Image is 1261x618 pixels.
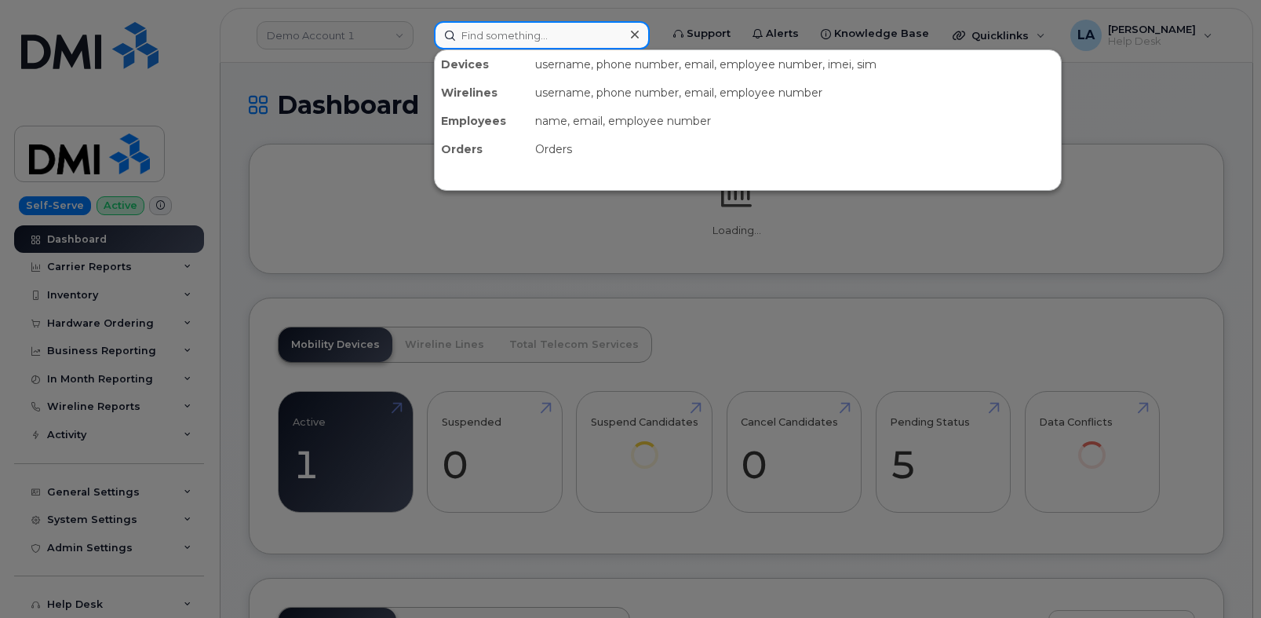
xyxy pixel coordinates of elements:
div: Orders [435,135,529,163]
div: username, phone number, email, employee number, imei, sim [529,50,1061,79]
div: Devices [435,50,529,79]
div: Employees [435,107,529,135]
div: Orders [529,135,1061,163]
div: Wirelines [435,79,529,107]
div: username, phone number, email, employee number [529,79,1061,107]
div: name, email, employee number [529,107,1061,135]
